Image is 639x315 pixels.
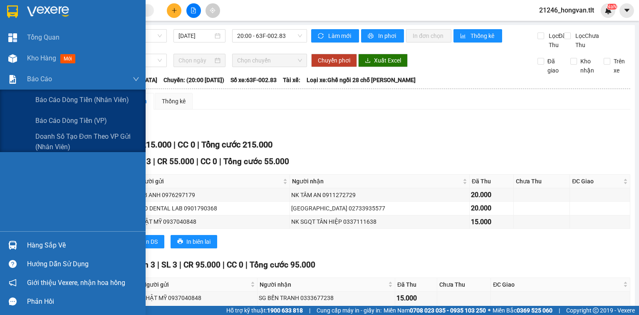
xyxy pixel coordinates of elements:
span: Xuất Excel [374,56,401,65]
span: Giới thiệu Vexere, nhận hoa hồng [27,277,125,288]
span: CR 95.000 [183,260,220,270]
span: Doanh số tạo đơn theo VP gửi (nhân viên) [35,131,139,152]
button: In đơn chọn [406,29,451,42]
strong: 0369 525 060 [517,307,552,314]
span: In biên lai [186,237,211,246]
button: printerIn biên lai [171,235,217,248]
span: | [559,306,560,315]
div: LAB ANH 0976297179 [136,190,289,200]
input: 12/08/2025 [178,31,213,40]
span: In phơi [378,31,397,40]
span: Lọc Đã Thu [545,31,567,50]
span: bar-chart [460,33,467,40]
div: 15.000 [471,217,512,227]
span: Người gửi [142,280,249,289]
button: file-add [186,3,201,18]
button: Chuyển phơi [311,54,357,67]
span: notification [9,279,17,287]
span: Đã giao [544,57,565,75]
span: mới [60,54,75,63]
strong: 0708 023 035 - 0935 103 250 [410,307,486,314]
div: PRO DENTAL LAB 0901790368 [136,204,289,213]
button: printerIn DS [129,235,164,248]
span: download [365,57,371,64]
span: Người gửi [137,177,282,186]
span: CC 0 [178,140,195,150]
span: Hỗ trợ kỹ thuật: [226,306,303,315]
span: file-add [191,7,196,13]
span: CC 0 [227,260,243,270]
span: | [309,306,310,315]
div: NHẬT MỸ 0937040848 [141,293,256,302]
span: CR 55.000 [157,157,194,166]
span: Báo cáo [27,74,52,84]
span: Kho nhận [577,57,597,75]
span: CR 215.000 [129,140,171,150]
div: Hướng dẫn sử dụng [27,258,139,270]
div: 20.000 [471,190,512,200]
span: Trên xe [610,57,631,75]
button: caret-down [619,3,634,18]
span: ⚪️ [488,309,490,312]
th: Đã Thu [470,175,514,188]
img: warehouse-icon [8,54,17,63]
span: Người nhận [292,177,461,186]
span: | [179,260,181,270]
span: | [153,157,155,166]
span: 20:00 - 63F-002.83 [237,30,302,42]
span: Đơn 3 [133,260,155,270]
span: Chuyến: (20:00 [DATE]) [163,75,224,85]
span: | [196,157,198,166]
span: Tài xế: [283,75,300,85]
th: Chưa Thu [514,175,570,188]
span: Lọc Chưa Thu [572,31,604,50]
th: Chưa Thu [437,278,491,292]
img: icon-new-feature [604,7,612,14]
span: ĐC Giao [493,280,622,289]
span: CC 0 [201,157,217,166]
span: Tổng cước 95.000 [250,260,315,270]
span: down [133,76,139,82]
img: warehouse-icon [8,241,17,250]
span: Thống kê [471,31,495,40]
span: aim [210,7,215,13]
span: message [9,297,17,305]
img: dashboard-icon [8,33,17,42]
div: NK TÂM AN 0911272729 [291,190,468,200]
img: solution-icon [8,75,17,84]
button: syncLàm mới [311,29,359,42]
span: Báo cáo dòng tiền (VP) [35,115,107,126]
span: Loại xe: Ghế ngồi 28 chỗ [PERSON_NAME] [307,75,416,85]
span: Làm mới [328,31,352,40]
button: aim [206,3,220,18]
button: plus [167,3,181,18]
span: printer [368,33,375,40]
span: Miền Nam [384,306,486,315]
strong: 1900 633 818 [267,307,303,314]
span: SL 3 [161,260,177,270]
button: bar-chartThống kê [453,29,502,42]
span: SL 3 [135,157,151,166]
span: ĐC Giao [572,177,622,186]
span: Cung cấp máy in - giấy in: [317,306,381,315]
span: caret-down [623,7,631,14]
span: plus [171,7,177,13]
span: copyright [593,307,599,313]
span: Tổng cước 55.000 [223,157,289,166]
div: Hàng sắp về [27,239,139,252]
span: Chọn chuyến [237,54,302,67]
span: | [245,260,248,270]
span: | [173,140,176,150]
div: 15.000 [396,293,436,303]
span: Kho hàng [27,54,56,62]
span: Báo cáo dòng tiền (Nhân Viên) [35,95,129,105]
div: [GEOGRAPHIC_DATA] 02733935577 [291,204,468,213]
span: printer [177,238,183,245]
span: Tổng cước 215.000 [201,140,272,150]
span: sync [318,33,325,40]
span: Số xe: 63F-002.83 [230,75,277,85]
div: NHẬT MỸ 0937040848 [136,217,289,226]
span: In DS [144,237,158,246]
span: Tổng Quan [27,32,59,42]
span: question-circle [9,260,17,268]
